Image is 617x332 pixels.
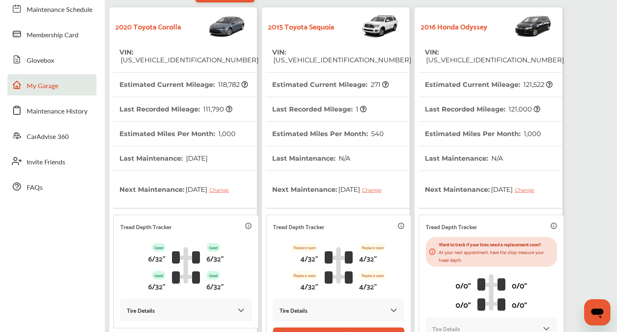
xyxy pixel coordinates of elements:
[334,11,399,40] img: Vehicle
[390,306,398,314] img: KOKaJQAAAABJRU5ErkJggg==
[206,243,220,252] p: Good
[425,171,540,208] th: Next Maintenance :
[184,179,235,200] span: [DATE]
[425,146,503,171] th: Last Maintenance :
[7,125,96,146] a: CarAdvise 360
[337,179,388,200] span: [DATE]
[337,155,350,162] span: N/A
[359,280,377,292] p: 4/32"
[362,187,385,193] div: Change
[272,40,411,72] th: VIN :
[477,274,505,311] img: tire_track_logo.b900bcbc.svg
[456,279,471,291] p: 0/0"
[515,187,538,193] div: Change
[7,100,96,121] a: Maintenance History
[148,252,165,264] p: 6/32"
[119,56,259,64] span: [US_VEHICLE_IDENTIFICATION_NUMBER]
[359,271,386,280] p: Replace soon
[584,299,610,325] iframe: Button to launch messaging window
[119,97,232,121] th: Last Recorded Mileage :
[172,247,200,284] img: tire_track_logo.b900bcbc.svg
[27,55,54,66] span: Glovebox
[119,40,259,72] th: VIN :
[7,176,96,197] a: FAQs
[456,298,471,311] p: 0/0"
[426,222,477,231] p: Tread Depth Tracker
[120,222,172,231] p: Tread Depth Tracker
[185,155,208,162] span: [DATE]
[27,5,92,15] span: Maintenance Schedule
[487,11,552,40] img: Vehicle
[27,81,58,91] span: My Garage
[439,240,554,248] p: Want to track if your tires need a replacement soon?
[27,132,69,142] span: CarAdvise 360
[27,30,78,41] span: Membership Card
[355,105,367,113] span: 1
[300,252,318,264] p: 4/32"
[119,73,248,97] th: Estimated Current Mileage :
[359,243,386,252] p: Replace soon
[425,56,564,64] span: [US_VEHICLE_IDENTIFICATION_NUMBER]
[425,40,564,72] th: VIN :
[209,187,233,193] div: Change
[27,106,87,117] span: Maintenance History
[273,222,324,231] p: Tread Depth Tracker
[425,97,540,121] th: Last Recorded Mileage :
[272,171,388,208] th: Next Maintenance :
[202,105,232,113] span: 111,790
[507,105,540,113] span: 121,000
[127,305,155,315] p: Tire Details
[325,247,353,284] img: tire_track_logo.b900bcbc.svg
[490,179,540,200] span: [DATE]
[217,81,248,89] span: 118,782
[272,73,389,97] th: Estimated Current Mileage :
[490,155,503,162] span: N/A
[300,280,318,292] p: 4/32"
[272,97,367,121] th: Last Recorded Mileage :
[291,271,318,280] p: Replace soon
[217,130,236,138] span: 1,000
[268,20,334,32] strong: 2015 Toyota Sequoia
[512,279,527,291] p: 0/0"
[522,81,553,89] span: 121,522
[425,73,553,97] th: Estimated Current Mileage :
[206,280,224,292] p: 6/32"
[7,23,96,45] a: Membership Card
[272,56,411,64] span: [US_VEHICLE_IDENTIFICATION_NUMBER]
[148,280,165,292] p: 6/32"
[119,171,235,208] th: Next Maintenance :
[237,306,245,314] img: KOKaJQAAAABJRU5ErkJggg==
[152,271,165,280] p: Good
[206,271,220,280] p: Good
[369,81,389,89] span: 271
[7,49,96,70] a: Glovebox
[291,243,318,252] p: Replace soon
[280,305,307,315] p: Tire Details
[7,74,96,96] a: My Garage
[370,130,384,138] span: 540
[181,11,246,40] img: Vehicle
[206,252,224,264] p: 6/32"
[115,20,181,32] strong: 2020 Toyota Corolla
[439,248,554,264] p: At your next appointment, have the shop measure your tread depth.
[119,146,208,171] th: Last Maintenance :
[27,157,65,168] span: Invite Friends
[272,122,384,146] th: Estimated Miles Per Month :
[119,122,236,146] th: Estimated Miles Per Month :
[425,122,541,146] th: Estimated Miles Per Month :
[7,150,96,172] a: Invite Friends
[512,298,527,311] p: 0/0"
[152,243,165,252] p: Good
[27,182,43,193] span: FAQs
[359,252,377,264] p: 4/32"
[523,130,541,138] span: 1,000
[272,146,350,171] th: Last Maintenance :
[421,20,487,32] strong: 2016 Honda Odyssey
